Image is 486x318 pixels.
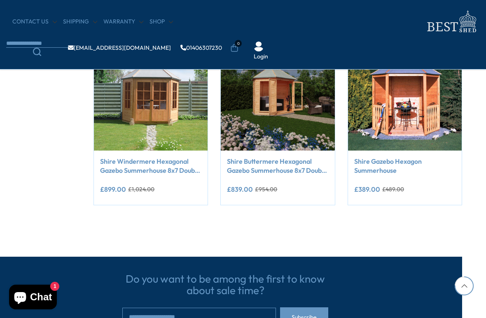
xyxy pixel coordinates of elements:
ins: £389.00 [354,186,380,193]
a: Login [254,53,268,61]
a: 0 [230,44,238,52]
a: Shire Windermere Hexagonal Gazebo Summerhouse 8x7 Double doors 12mm Cladding [100,157,201,175]
h3: Do you want to be among the first to know about sale time? [122,273,328,297]
a: Shop [150,18,173,26]
ins: £839.00 [227,186,253,193]
a: Warranty [103,18,143,26]
a: [EMAIL_ADDRESS][DOMAIN_NAME] [68,45,171,51]
img: User Icon [254,42,264,51]
img: logo [422,8,480,35]
a: 01406307230 [180,45,222,51]
a: Shire Buttermere Hexagonal Gazebo Summerhouse 8x7 Double doors 12mm Cladding [227,157,328,175]
ins: £899.00 [100,186,126,193]
del: £1,024.00 [128,186,154,192]
a: Shire Gazebo Hexagon Summerhouse [354,157,456,175]
a: Search [6,48,68,56]
a: CONTACT US [12,18,57,26]
a: Shipping [63,18,97,26]
inbox-online-store-chat: Shopify online store chat [7,285,59,311]
del: £489.00 [382,186,404,192]
span: 0 [235,40,242,47]
img: Shire Gazebo Hexagon Summerhouse - Best Shed [348,37,462,151]
del: £954.00 [255,186,277,192]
